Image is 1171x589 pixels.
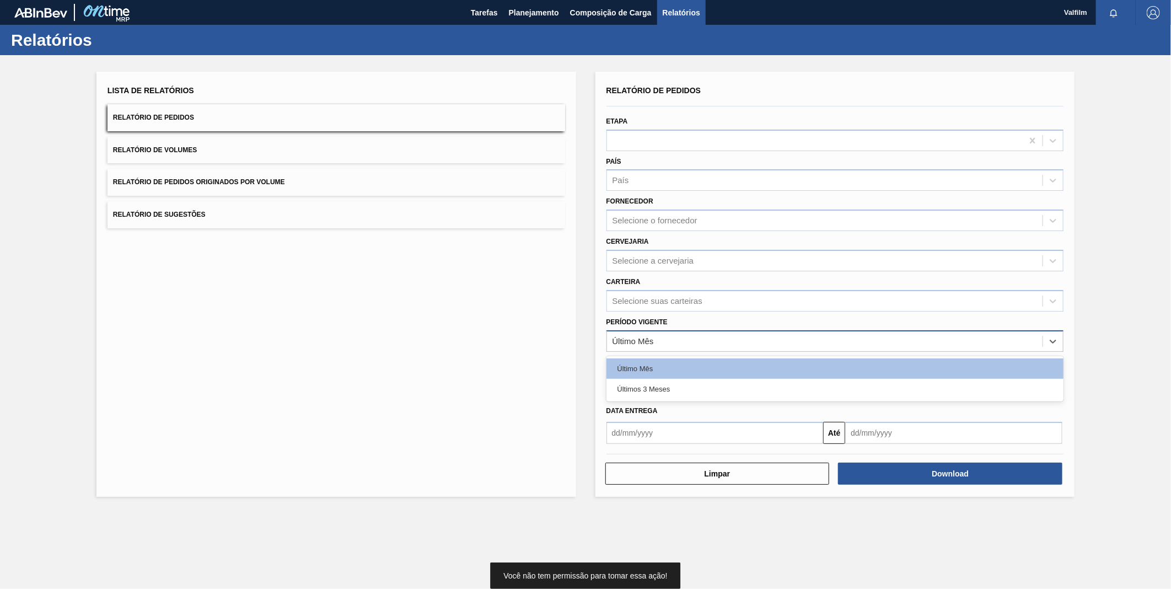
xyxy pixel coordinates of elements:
span: Tarefas [471,6,498,19]
span: Relatório de Pedidos [113,114,194,121]
div: Último Mês [606,358,1064,379]
span: Relatórios [663,6,700,19]
button: Relatório de Sugestões [108,201,565,228]
button: Notificações [1096,5,1131,20]
span: Planejamento [509,6,559,19]
span: Relatório de Pedidos [606,86,701,95]
div: Selecione o fornecedor [613,216,697,226]
button: Até [823,422,845,444]
span: Relatório de Volumes [113,146,197,154]
h1: Relatórios [11,34,207,46]
span: Data entrega [606,407,658,415]
button: Relatório de Pedidos [108,104,565,131]
button: Limpar [605,463,830,485]
label: Cervejaria [606,238,649,245]
input: dd/mm/yyyy [845,422,1062,444]
label: País [606,158,621,165]
span: Você não tem permissão para tomar essa ação! [503,571,667,580]
span: Relatório de Pedidos Originados por Volume [113,178,285,186]
input: dd/mm/yyyy [606,422,824,444]
span: Composição de Carga [570,6,652,19]
div: Selecione suas carteiras [613,296,702,306]
button: Download [838,463,1062,485]
label: Fornecedor [606,197,653,205]
img: Logout [1147,6,1160,19]
div: Últimos 3 Meses [606,379,1064,399]
span: Lista de Relatórios [108,86,194,95]
label: Período Vigente [606,318,668,326]
button: Relatório de Volumes [108,137,565,164]
div: País [613,176,629,185]
span: Relatório de Sugestões [113,211,206,218]
button: Relatório de Pedidos Originados por Volume [108,169,565,196]
div: Selecione a cervejaria [613,256,694,265]
label: Carteira [606,278,641,286]
img: TNhmsLtSVTkK8tSr43FrP2fwEKptu5GPRR3wAAAABJRU5ErkJggg== [14,8,67,18]
label: Etapa [606,117,628,125]
div: Último Mês [613,336,654,346]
